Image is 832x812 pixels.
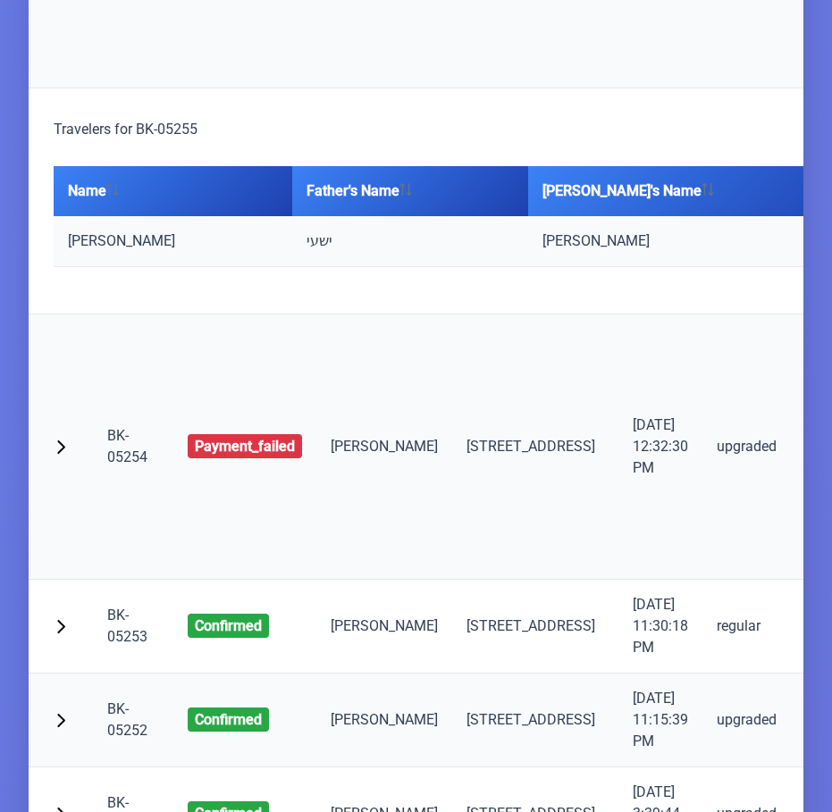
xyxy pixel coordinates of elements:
h5: Travelers for BK-05255 [54,119,197,140]
td: [DATE] 12:32:30 PM [618,314,702,580]
td: [STREET_ADDRESS] [452,674,618,767]
td: regular [702,580,791,674]
th: Name [54,166,292,216]
td: [DATE] 11:30:18 PM [618,580,702,674]
td: [STREET_ADDRESS] [452,314,618,580]
th: Father's Name [292,166,528,216]
td: [PERSON_NAME] [316,314,452,580]
td: ישעי [292,216,528,267]
span: confirmed [188,707,269,732]
td: [PERSON_NAME] [316,674,452,767]
td: [PERSON_NAME] [54,216,292,267]
a: BK-05253 [107,607,147,645]
td: [STREET_ADDRESS] [452,580,618,674]
span: confirmed [188,614,269,638]
a: BK-05252 [107,700,147,739]
td: [PERSON_NAME] [316,580,452,674]
span: payment_failed [188,434,302,458]
td: [DATE] 11:15:39 PM [618,674,702,767]
a: BK-05254 [107,427,147,465]
td: upgraded [702,674,791,767]
td: upgraded [702,314,791,580]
